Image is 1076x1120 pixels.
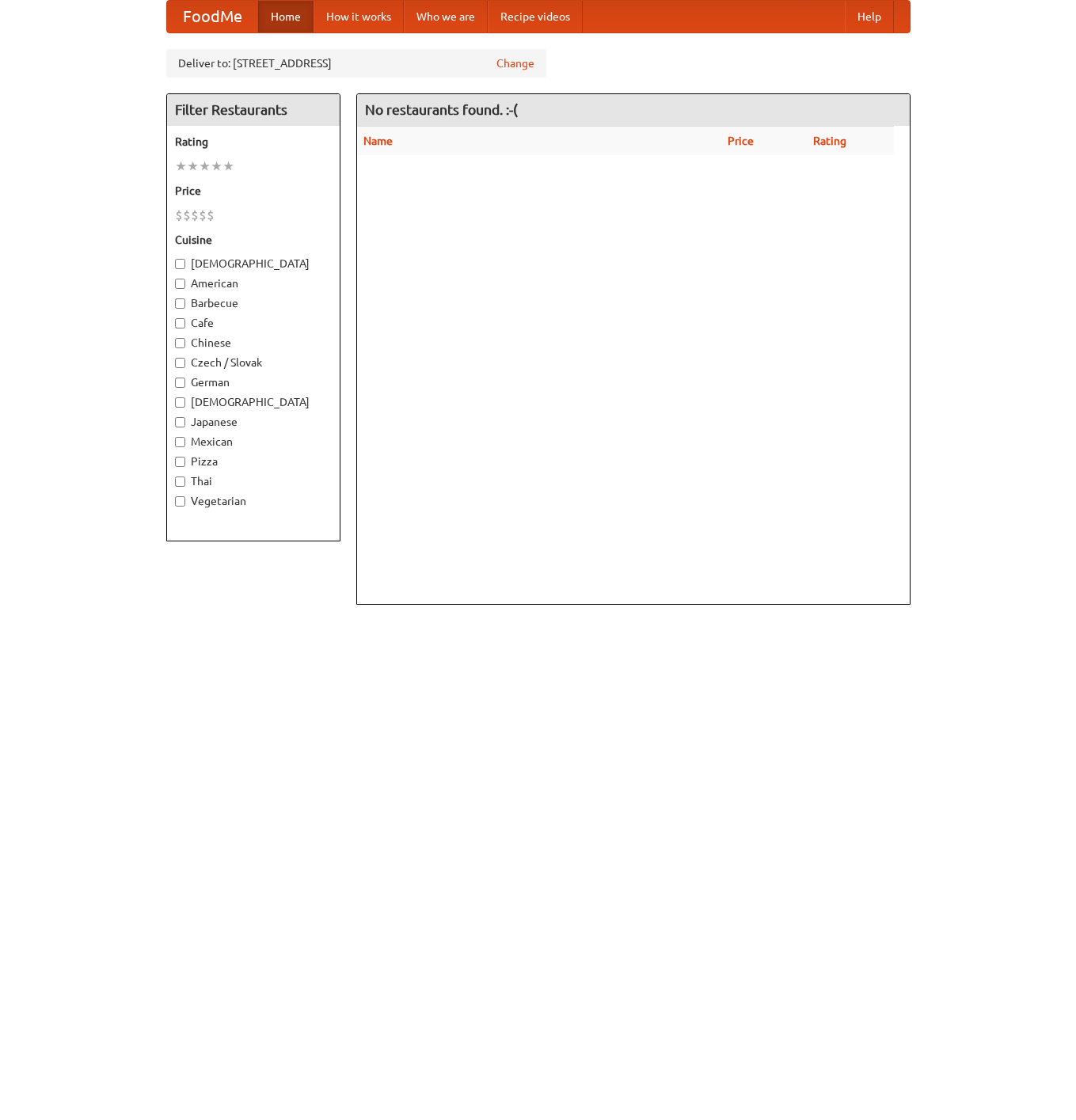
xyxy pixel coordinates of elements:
[404,1,488,32] a: Who we are
[175,417,185,427] input: Japanese
[496,55,534,71] a: Change
[183,207,191,224] li: $
[211,158,222,175] li: ★
[175,207,183,224] li: $
[175,378,185,388] input: German
[175,298,185,309] input: Barbecue
[167,1,258,32] a: FoodMe
[166,49,546,78] div: Deliver to: [STREET_ADDRESS]
[175,358,185,368] input: Czech / Slovak
[222,158,234,175] li: ★
[175,134,332,150] h5: Rating
[175,476,185,487] input: Thai
[175,454,332,469] label: Pizza
[175,335,332,351] label: Chinese
[488,1,583,32] a: Recipe videos
[175,437,185,447] input: Mexican
[175,256,332,271] label: [DEMOGRAPHIC_DATA]
[258,1,314,32] a: Home
[167,94,340,126] h4: Filter Restaurants
[365,102,518,117] ng-pluralize: No restaurants found. :-(
[175,397,185,408] input: [DEMOGRAPHIC_DATA]
[175,183,332,199] h5: Price
[191,207,199,224] li: $
[175,434,332,450] label: Mexican
[199,207,207,224] li: $
[363,135,393,147] a: Name
[207,207,215,224] li: $
[175,338,185,348] input: Chinese
[175,414,332,430] label: Japanese
[175,279,185,289] input: American
[728,135,754,147] a: Price
[175,232,332,248] h5: Cuisine
[175,275,332,291] label: American
[175,315,332,331] label: Cafe
[813,135,846,147] a: Rating
[175,295,332,311] label: Barbecue
[175,493,332,509] label: Vegetarian
[175,318,185,328] input: Cafe
[175,473,332,489] label: Thai
[845,1,894,32] a: Help
[175,496,185,507] input: Vegetarian
[175,259,185,269] input: [DEMOGRAPHIC_DATA]
[175,355,332,370] label: Czech / Slovak
[175,394,332,410] label: [DEMOGRAPHIC_DATA]
[175,158,187,175] li: ★
[175,457,185,467] input: Pizza
[314,1,404,32] a: How it works
[187,158,199,175] li: ★
[175,374,332,390] label: German
[199,158,211,175] li: ★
